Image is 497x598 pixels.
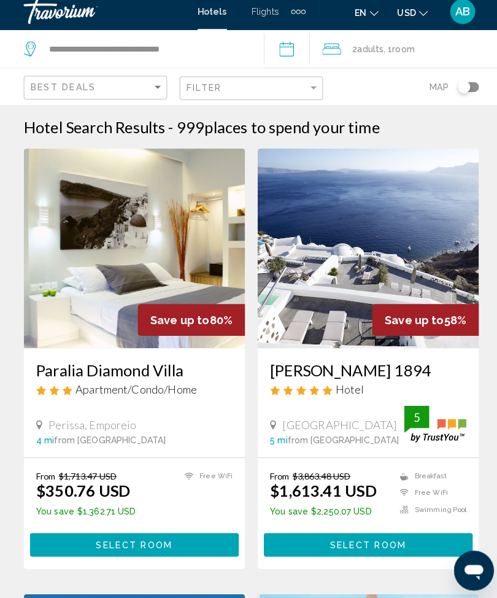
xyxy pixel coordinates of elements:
[267,470,286,481] span: From
[37,362,230,381] a: Paralia Diamond Villa
[331,384,360,397] span: Hotel
[267,435,284,445] span: 5 mi
[284,435,394,445] span: from [GEOGRAPHIC_DATA]
[196,14,225,23] a: Hotels
[167,123,172,141] span: -
[31,88,162,99] mat-select: Sort by
[350,15,362,25] span: en
[267,505,372,515] p: $2,250.07 USD
[388,503,460,514] li: Swimming Pool
[267,505,304,515] span: You save
[379,47,409,64] span: , 1
[31,88,96,98] span: Best Deals
[261,37,307,74] button: Check-in date: Sep 30, 2025 Check-out date: Oct 4, 2025
[288,9,302,28] button: Extra navigation items
[75,384,195,397] span: Apartment/Condo/Home
[267,384,460,397] div: 5 star Hotel
[37,470,56,481] span: From
[37,435,55,445] span: 4 mi
[267,481,372,499] ins: $1,613.41 USD
[249,14,275,23] a: Flights
[279,419,392,432] span: [GEOGRAPHIC_DATA]
[37,384,230,397] div: 3 star Apartment
[392,10,422,28] button: Change currency
[442,87,472,98] button: Toggle map
[59,470,116,481] del: $1,713.47 USD
[137,306,242,338] div: 80%
[399,406,460,443] img: trustyou-badge.svg
[255,153,472,350] img: Hotel image
[25,123,164,141] h1: Hotel Search Results
[267,362,460,381] a: [PERSON_NAME] 1894
[368,306,472,338] div: 58%
[31,532,236,554] button: Select Room
[350,10,374,28] button: Change language
[353,50,379,60] span: Adults
[149,316,207,328] span: Save up to
[25,153,242,350] img: Hotel image
[37,505,74,515] span: You save
[388,487,460,497] li: Free WiFi
[380,316,438,328] span: Save up to
[96,539,171,549] span: Select Room
[448,549,487,588] iframe: Button to launch messaging window
[449,12,464,25] span: AB
[289,470,346,481] del: $3,863.48 USD
[177,470,230,481] li: Free WiFi
[424,84,442,101] span: Map
[261,535,466,548] a: Select Room
[25,6,183,31] a: Travorium
[387,50,409,60] span: Room
[37,505,135,515] p: $1,362.71 USD
[55,435,164,445] span: from [GEOGRAPHIC_DATA]
[326,539,401,549] span: Select Room
[37,481,129,499] ins: $350.76 USD
[392,15,410,25] span: USD
[388,470,460,481] li: Breakfast
[178,82,319,107] button: Filter
[31,535,236,548] a: Select Room
[399,411,423,425] div: 5
[261,532,466,554] button: Select Room
[306,37,497,74] button: Travelers: 2 adults, 0 children
[185,88,220,98] span: Filter
[348,47,379,64] span: 2
[202,123,375,141] span: places to spend your time
[175,123,375,141] h2: 999
[441,6,472,31] button: User Menu
[49,419,136,432] span: Perissa, Emporeio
